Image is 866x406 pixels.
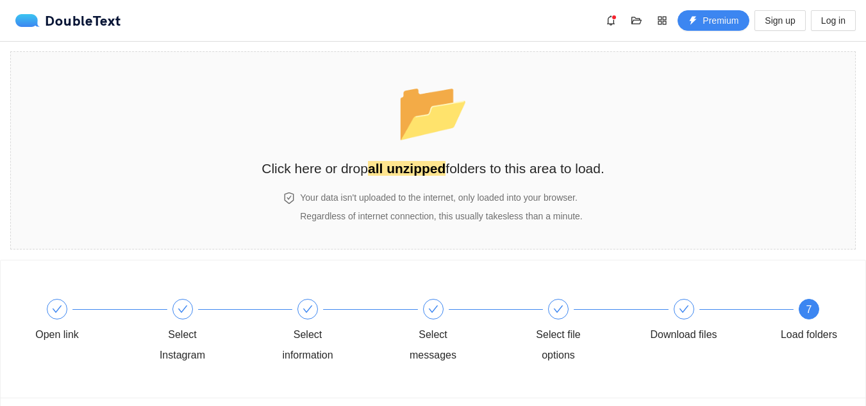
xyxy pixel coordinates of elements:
span: bell [601,15,620,26]
h4: Your data isn't uploaded to the internet, only loaded into your browser. [300,190,582,205]
span: check [303,304,313,314]
span: Log in [821,13,845,28]
div: 7Load folders [772,299,846,345]
span: folder-open [627,15,646,26]
span: check [428,304,438,314]
div: Select file options [521,325,595,366]
span: Sign up [765,13,795,28]
div: Select Instagram [146,325,220,366]
div: Open link [20,299,146,345]
span: check [679,304,689,314]
button: Sign up [754,10,805,31]
div: Open link [35,325,79,345]
span: Premium [703,13,738,28]
div: Select Instagram [146,299,271,366]
img: logo [15,14,45,27]
a: logoDoubleText [15,14,121,27]
button: folder-open [626,10,647,31]
div: Select messages [396,325,470,366]
button: appstore [652,10,672,31]
div: Load folders [781,325,837,345]
div: Select information [271,299,396,366]
span: check [178,304,188,314]
h2: Click here or drop folders to this area to load. [262,158,604,179]
span: 7 [806,304,812,315]
button: Log in [811,10,856,31]
div: Select messages [396,299,522,366]
span: safety-certificate [283,192,295,204]
span: Regardless of internet connection, this usually takes less than a minute . [300,211,582,221]
span: check [52,304,62,314]
button: bell [601,10,621,31]
span: check [553,304,563,314]
div: DoubleText [15,14,121,27]
strong: all unzipped [368,161,445,176]
button: thunderboltPremium [678,10,749,31]
span: folder [396,78,470,144]
div: Download files [650,325,717,345]
div: Download files [647,299,772,345]
div: Select information [271,325,345,366]
div: Select file options [521,299,647,366]
span: appstore [653,15,672,26]
span: thunderbolt [688,16,697,26]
